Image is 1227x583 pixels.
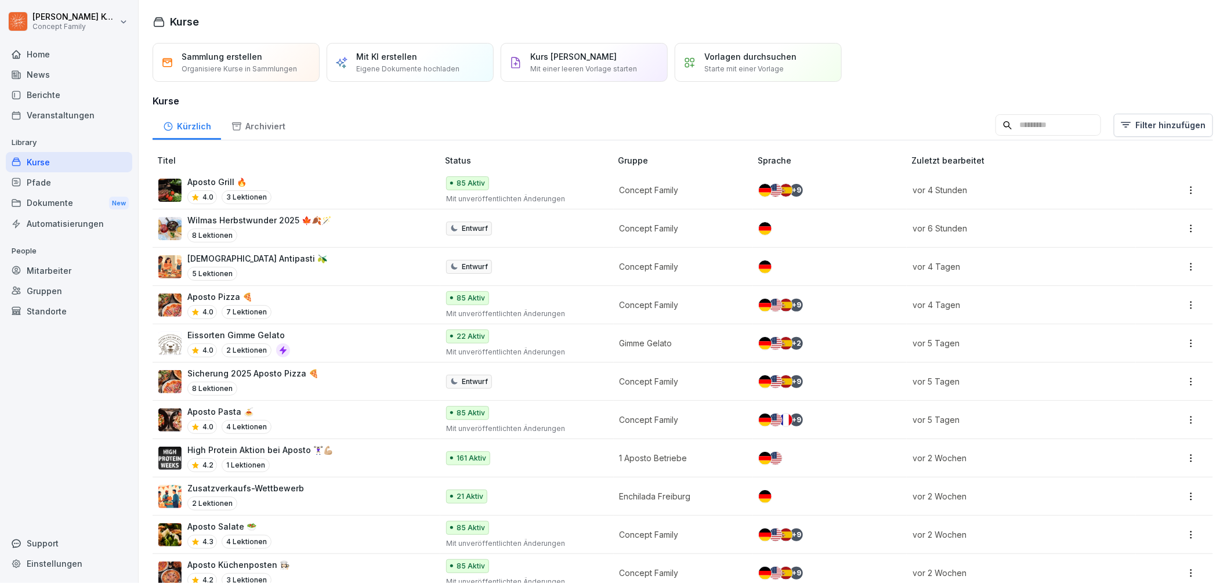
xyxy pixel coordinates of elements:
[202,307,213,317] p: 4.0
[620,184,740,196] p: Concept Family
[780,567,792,580] img: es.svg
[187,482,304,494] p: Zusatzverkaufs-Wettbewerb
[202,422,213,432] p: 4.0
[6,44,132,64] div: Home
[222,420,272,434] p: 4 Lektionen
[790,375,803,388] div: + 9
[913,260,1122,273] p: vor 4 Tagen
[758,154,907,166] p: Sprache
[913,184,1122,196] p: vor 4 Stunden
[769,567,782,580] img: us.svg
[911,154,1136,166] p: Zuletzt bearbeitet
[158,523,182,546] img: vz1zej91exbwa1ox1n2zwc8a.png
[769,184,782,197] img: us.svg
[769,414,782,426] img: us.svg
[620,375,740,388] p: Concept Family
[704,50,797,63] p: Vorlagen durchsuchen
[620,490,740,502] p: Enchilada Freiburg
[759,452,772,465] img: de.svg
[170,14,199,30] h1: Kurse
[759,567,772,580] img: de.svg
[620,222,740,234] p: Concept Family
[790,567,803,580] div: + 9
[6,213,132,234] a: Automatisierungen
[446,194,600,204] p: Mit unveröffentlichten Änderungen
[780,414,792,426] img: fr.svg
[187,559,289,571] p: Aposto Küchenposten 👩🏻‍🍳
[187,367,318,379] p: Sicherung 2025 Aposto Pizza 🍕
[759,184,772,197] img: de.svg
[759,528,772,541] img: de.svg
[32,12,117,22] p: [PERSON_NAME] Komarov
[187,520,272,533] p: Aposto Salate 🥗
[187,405,272,418] p: Aposto Pasta 🍝
[6,152,132,172] div: Kurse
[769,375,782,388] img: us.svg
[530,50,617,63] p: Kurs [PERSON_NAME]
[6,105,132,125] a: Veranstaltungen
[182,50,262,63] p: Sammlung erstellen
[187,382,237,396] p: 8 Lektionen
[6,64,132,85] div: News
[158,485,182,508] img: gzjhm8npehr9v7jmyvlvzhhe.png
[446,309,600,319] p: Mit unveröffentlichten Änderungen
[620,567,740,579] p: Concept Family
[780,299,792,312] img: es.svg
[457,491,483,502] p: 21 Aktiv
[202,537,213,547] p: 4.3
[158,217,182,240] img: v746e0paqtf9obk4lsso3w1h.png
[790,299,803,312] div: + 9
[6,193,132,214] div: Dokumente
[187,252,327,265] p: [DEMOGRAPHIC_DATA] Antipasti 🫒
[759,490,772,503] img: de.svg
[462,223,488,234] p: Entwurf
[187,329,290,341] p: Eissorten Gimme Gelato
[769,337,782,350] img: us.svg
[222,190,272,204] p: 3 Lektionen
[6,553,132,574] a: Einstellungen
[790,184,803,197] div: + 9
[6,172,132,193] a: Pfade
[158,294,182,317] img: xxnvk0gxiseoslbw5qlxotvo.png
[769,452,782,465] img: us.svg
[462,376,488,387] p: Entwurf
[769,299,782,312] img: us.svg
[153,94,1213,108] h3: Kurse
[457,293,485,303] p: 85 Aktiv
[202,345,213,356] p: 4.0
[202,192,213,202] p: 4.0
[759,260,772,273] img: de.svg
[913,299,1122,311] p: vor 4 Tagen
[6,133,132,152] p: Library
[790,337,803,350] div: + 2
[6,242,132,260] p: People
[6,193,132,214] a: DokumenteNew
[913,528,1122,541] p: vor 2 Wochen
[457,523,485,533] p: 85 Aktiv
[222,458,270,472] p: 1 Lektionen
[530,64,637,74] p: Mit einer leeren Vorlage starten
[620,337,740,349] p: Gimme Gelato
[913,222,1122,234] p: vor 6 Stunden
[913,414,1122,426] p: vor 5 Tagen
[913,567,1122,579] p: vor 2 Wochen
[780,375,792,388] img: es.svg
[6,85,132,105] a: Berichte
[158,447,182,470] img: zjmrrsi1s8twqmexx0km4n1q.png
[769,528,782,541] img: us.svg
[158,408,182,432] img: kfwmjfxraasqoihdjk8bl5z6.png
[6,533,132,553] div: Support
[187,291,272,303] p: Aposto Pizza 🍕
[1114,114,1213,137] button: Filter hinzufügen
[157,154,440,166] p: Titel
[32,23,117,31] p: Concept Family
[780,528,792,541] img: es.svg
[462,262,488,272] p: Entwurf
[759,414,772,426] img: de.svg
[6,260,132,281] a: Mitarbeiter
[182,64,297,74] p: Organisiere Kurse in Sammlungen
[187,214,331,226] p: Wilmas Herbstwunder 2025 🍁🍂🪄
